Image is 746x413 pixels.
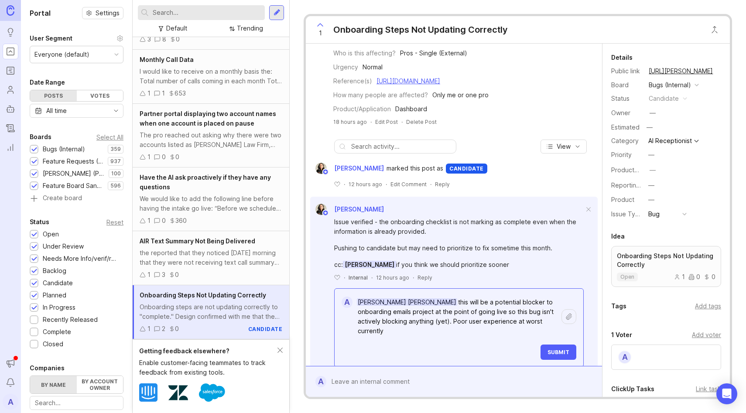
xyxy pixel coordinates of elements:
[96,9,120,17] span: Settings
[618,350,632,364] div: A
[162,34,166,44] div: 8
[611,196,634,203] label: Product
[133,231,289,285] a: AIR Text Summary Not Being Deliveredthe reported that they noticed [DATE] morning that they were ...
[43,327,71,337] div: Complete
[147,34,151,44] div: 3
[96,135,123,140] div: Select All
[611,301,626,311] div: Tags
[140,237,255,245] span: AIR Text Summary Not Being Delivered
[611,166,657,174] label: ProductboardID
[352,294,562,339] textarea: [PERSON_NAME] [PERSON_NAME] this will be a potential blocker to onboarding emails project at the ...
[334,260,584,270] div: cc: if you think we should prioritize sooner
[175,324,179,334] div: 0
[333,118,367,126] a: 18 hours ago
[376,77,440,85] a: [URL][DOMAIN_NAME]
[175,270,179,280] div: 0
[43,181,103,191] div: Feature Board Sandbox [DATE]
[322,169,329,175] img: member badge
[696,384,721,394] div: Link task
[344,274,345,281] div: ·
[35,398,118,408] input: Search...
[7,5,14,15] img: Canny Home
[647,164,658,176] button: ProductboardID
[648,138,692,144] div: AI Receptionist
[43,169,104,178] div: [PERSON_NAME] (Public)
[650,108,656,118] div: —
[168,383,188,403] img: Zendesk logo
[133,50,289,104] a: Monthly Call DataI would like to receive on a monthly basis the: Total number of calls coming in ...
[706,21,723,38] button: Close button
[406,118,437,126] div: Delete Post
[333,104,391,114] div: Product/Application
[432,90,489,100] div: Only me or one pro
[611,66,642,76] div: Public link
[30,33,72,44] div: User Segment
[133,285,289,339] a: Onboarding Steps Not Updating CorrectlyOnboarding steps are not updating correctly to "complete."...
[351,142,452,151] input: Search activity...
[30,363,65,373] div: Companies
[413,274,414,281] div: ·
[30,217,49,227] div: Status
[3,140,18,155] a: Reporting
[199,379,225,406] img: Salesforce logo
[139,346,277,356] div: Getting feedback elsewhere?
[648,150,654,160] div: —
[315,204,327,215] img: Ysabelle Eugenio
[611,124,640,130] div: Estimated
[162,270,165,280] div: 3
[139,383,157,402] img: Intercom logo
[648,209,660,219] div: Bug
[175,152,179,162] div: 0
[110,146,121,153] p: 359
[106,220,123,225] div: Reset
[315,163,327,174] img: Ysabelle Eugenio
[109,107,123,114] svg: toggle icon
[334,205,384,213] span: [PERSON_NAME]
[611,384,654,394] div: ClickUp Tasks
[175,89,186,98] div: 653
[649,94,679,103] div: candidate
[176,34,180,44] div: 0
[620,273,634,280] p: open
[371,274,373,281] div: ·
[248,325,283,333] div: candidate
[43,144,85,154] div: Bugs (Internal)
[140,56,194,63] span: Monthly Call Data
[400,48,467,58] div: Pros - Single (External)
[363,62,383,72] div: Normal
[695,301,721,311] div: Add tags
[162,152,166,162] div: 0
[3,394,18,410] button: A
[43,339,63,349] div: Closed
[310,163,387,174] a: Ysabelle Eugenio[PERSON_NAME]
[140,110,276,127] span: Partner portal displaying two account names when one account is placed on pause
[370,118,372,126] div: ·
[43,266,66,276] div: Backlog
[648,181,654,190] div: —
[147,152,151,162] div: 1
[557,142,571,151] span: View
[611,330,632,340] div: 1 Voter
[716,383,737,404] div: Open Intercom Messenger
[548,349,569,355] span: Submit
[611,108,642,118] div: Owner
[386,181,387,188] div: ·
[342,297,352,308] div: A
[541,345,576,360] button: Submit
[611,231,625,242] div: Idea
[446,164,487,174] div: candidate
[349,274,368,281] div: Internal
[617,252,715,269] p: Onboarding Steps Not Updating Correctly
[77,90,123,101] div: Votes
[140,248,282,267] div: the reported that they noticed [DATE] morning that they were not receiving text call summary noti...
[30,77,65,88] div: Date Range
[30,132,51,142] div: Boards
[30,8,51,18] h1: Portal
[3,101,18,117] a: Autopilot
[387,164,443,173] span: marked this post as
[611,94,642,103] div: Status
[344,181,345,188] div: ·
[82,7,123,19] button: Settings
[611,151,632,158] label: Priority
